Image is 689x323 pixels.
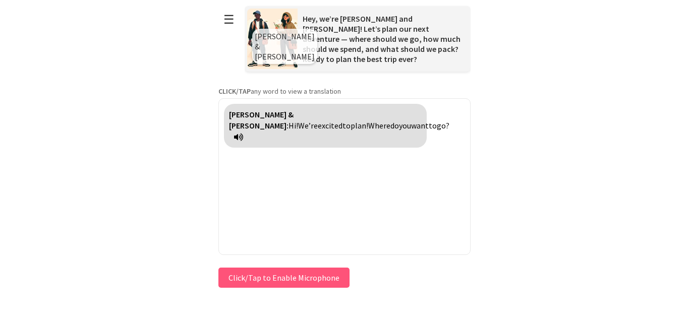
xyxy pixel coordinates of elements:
[429,120,437,131] span: to
[218,7,240,32] button: ☰
[342,120,351,131] span: to
[318,120,342,131] span: excited
[390,120,399,131] span: do
[289,120,298,131] span: Hi!
[247,9,298,69] img: Scenario Image
[351,120,368,131] span: plan!
[298,120,318,131] span: We’re
[255,31,315,61] span: [PERSON_NAME] & [PERSON_NAME]
[437,120,449,131] span: go?
[411,120,429,131] span: want
[218,268,350,288] button: Click/Tap to Enable Microphone
[368,120,390,131] span: Where
[218,87,251,96] strong: CLICK/TAP
[303,14,461,64] span: Hey, we’re [PERSON_NAME] and [PERSON_NAME]! Let’s plan our next adventure — where should we go, h...
[224,104,427,148] div: Click to translate
[218,87,471,96] p: any word to view a translation
[399,120,411,131] span: you
[229,109,294,131] strong: [PERSON_NAME] & [PERSON_NAME]:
